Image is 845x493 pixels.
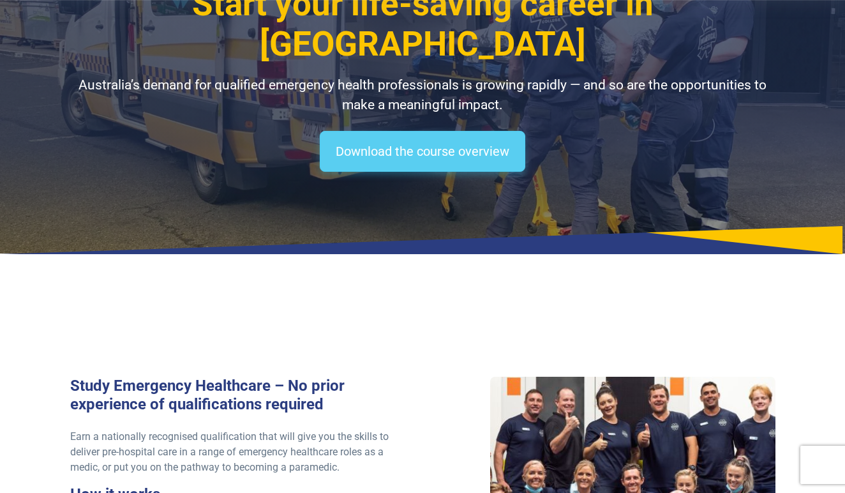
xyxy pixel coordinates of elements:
a: Download the course overview [320,131,525,172]
p: Earn a nationally recognised qualification that will give you the skills to deliver pre-hospital ... [70,429,415,475]
iframe: EmbedSocial Universal Widget [190,278,655,344]
p: Australia’s demand for qualified emergency health professionals is growing rapidly — and so are t... [70,75,775,116]
h3: Study Emergency Healthcare – No prior experience of qualifications required [70,377,415,414]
